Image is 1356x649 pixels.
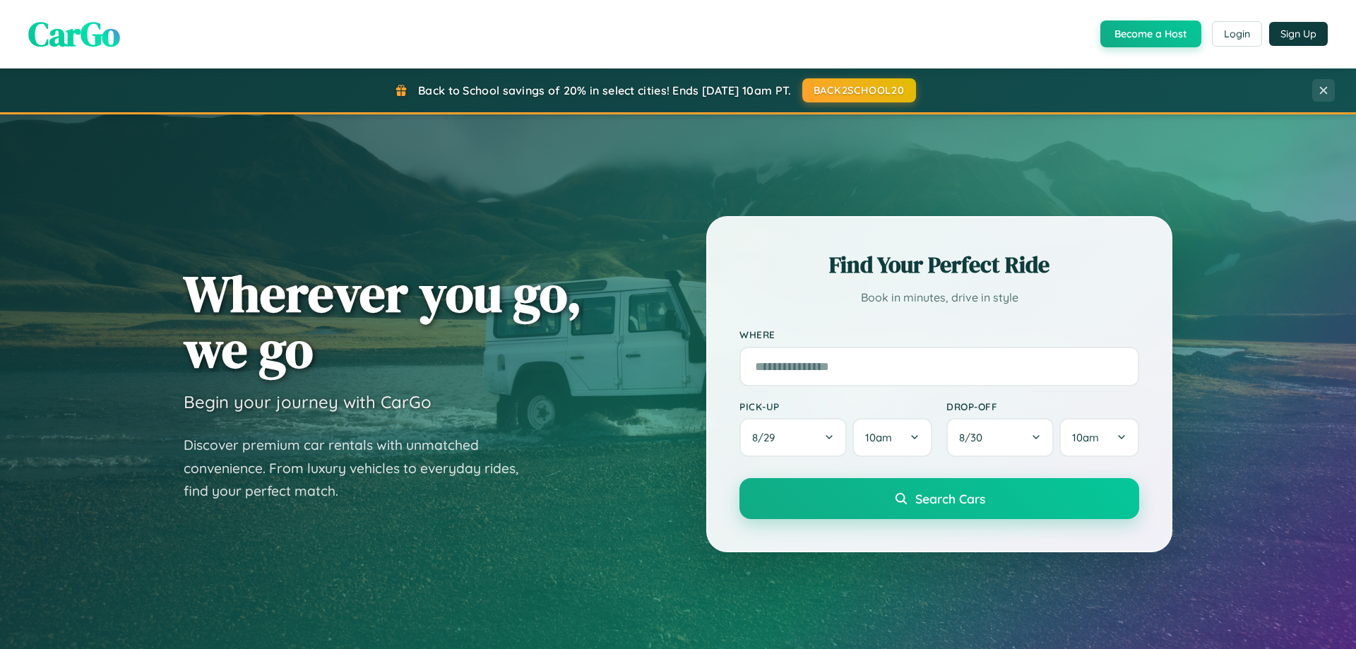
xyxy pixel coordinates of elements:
button: Login [1212,21,1262,47]
button: 10am [1059,418,1139,457]
h1: Wherever you go, we go [184,266,582,377]
span: 8 / 29 [752,431,782,444]
label: Pick-up [739,400,932,412]
h2: Find Your Perfect Ride [739,249,1139,280]
button: Sign Up [1269,22,1328,46]
label: Drop-off [946,400,1139,412]
span: Search Cars [915,491,985,506]
span: Back to School savings of 20% in select cities! Ends [DATE] 10am PT. [418,83,791,97]
button: 10am [852,418,932,457]
button: 8/29 [739,418,847,457]
span: 10am [1072,431,1099,444]
p: Discover premium car rentals with unmatched convenience. From luxury vehicles to everyday rides, ... [184,434,537,503]
h3: Begin your journey with CarGo [184,391,432,412]
button: 8/30 [946,418,1054,457]
label: Where [739,329,1139,341]
span: 8 / 30 [959,431,989,444]
p: Book in minutes, drive in style [739,287,1139,308]
span: CarGo [28,11,120,57]
button: Become a Host [1100,20,1201,47]
button: Search Cars [739,478,1139,519]
button: BACK2SCHOOL20 [802,78,916,102]
span: 10am [865,431,892,444]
